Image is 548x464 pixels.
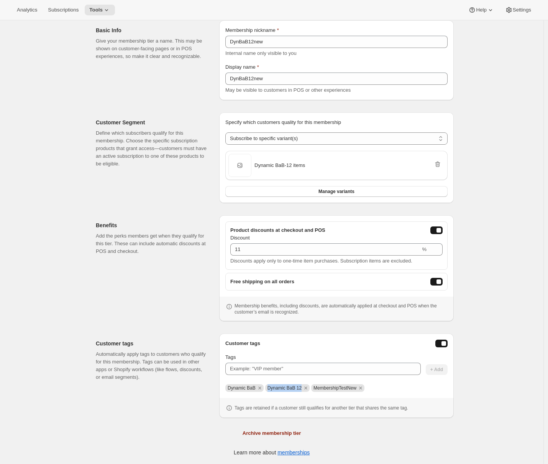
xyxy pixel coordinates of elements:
[357,385,364,391] button: Remove MembershipTestNew
[96,340,207,347] h2: Customer tags
[43,5,83,15] button: Subscriptions
[96,350,207,381] p: Automatically apply tags to customers who qualify for this membership. Tags can be used in other ...
[96,232,207,255] p: Add the perks members get when they qualify for this tier. These can include automatic discounts ...
[464,5,499,15] button: Help
[225,27,276,33] span: Membership nickname
[430,278,443,286] button: freeShippingEnabled
[96,37,207,60] p: Give your membership tier a name. This may be shown on customer-facing pages or in POS experience...
[17,7,37,13] span: Analytics
[234,449,310,456] p: Learn more about
[230,226,325,234] span: Product discounts at checkout and POS
[225,73,448,85] input: Enter display name
[225,50,297,56] span: Internal name only visible to you
[432,159,443,170] button: Remove
[302,385,309,391] button: Remove Dynamic BaB 12
[85,5,115,15] button: Tools
[96,129,207,168] p: Define which subscribers qualify for this membership. Choose the specific subscription products t...
[277,449,310,456] a: memberships
[500,5,536,15] button: Settings
[235,303,448,315] p: Membership benefits, including discounts, are automatically applied at checkout and POS when the ...
[422,246,427,252] span: %
[225,340,260,347] h3: Customer tags
[256,385,263,391] button: Remove Dynamic BaB
[225,87,351,93] span: May be visible to customers in POS or other experiences
[476,7,486,13] span: Help
[96,221,207,229] h2: Benefits
[228,385,256,391] span: Dynamic BaB
[230,278,294,286] span: Free shipping on all orders
[48,7,79,13] span: Subscriptions
[225,36,448,48] input: Enter internal name
[225,64,256,70] span: Display name
[230,235,250,241] span: Discount
[313,385,356,391] span: MembershipTestNew
[225,363,421,375] input: Example: "VIP member"
[230,258,412,264] span: Discounts apply only to one-time item purchases. Subscription items are excluded.
[513,7,531,13] span: Settings
[318,188,354,195] span: Manage variants
[12,5,42,15] button: Analytics
[435,340,448,347] button: Enable customer tags
[89,7,103,13] span: Tools
[96,119,207,126] h2: Customer Segment
[254,162,305,169] span: Dynamic BaB - 12 items
[235,405,408,411] p: Tags are retained if a customer still qualifies for another tier that shares the same tag.
[225,354,236,360] span: Tags
[96,26,207,34] h2: Basic Info
[243,429,301,437] span: Archive membership tier
[90,427,454,439] button: Archive membership tier
[430,226,443,234] button: onlineDiscountEnabled
[225,119,448,126] p: Specify which customers quality for this membership
[225,186,448,197] button: Manage variants
[267,385,302,391] span: Dynamic BaB 12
